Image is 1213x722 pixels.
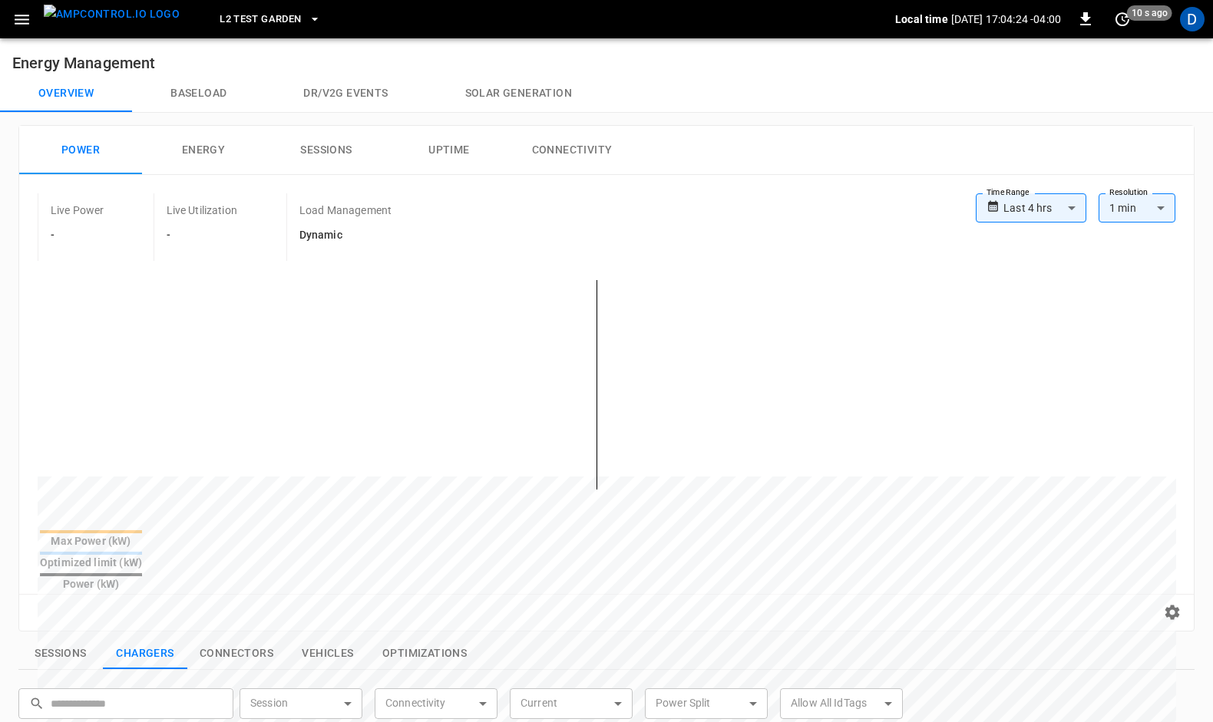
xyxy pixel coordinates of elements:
[1003,193,1086,223] div: Last 4 hrs
[370,638,479,670] button: show latest optimizations
[1110,7,1135,31] button: set refresh interval
[103,638,187,670] button: show latest charge points
[388,126,511,175] button: Uptime
[511,126,633,175] button: Connectivity
[51,227,104,244] h6: -
[18,638,103,670] button: show latest sessions
[167,203,237,218] p: Live Utilization
[1099,193,1175,223] div: 1 min
[299,203,392,218] p: Load Management
[427,75,610,112] button: Solar generation
[19,126,142,175] button: Power
[286,638,370,670] button: show latest vehicles
[213,5,327,35] button: L2 Test Garden
[167,227,237,244] h6: -
[142,126,265,175] button: Energy
[265,126,388,175] button: Sessions
[265,75,426,112] button: Dr/V2G events
[895,12,948,27] p: Local time
[987,186,1030,199] label: Time Range
[44,5,180,24] img: ampcontrol.io logo
[951,12,1061,27] p: [DATE] 17:04:24 -04:00
[220,11,301,28] span: L2 Test Garden
[1127,5,1172,21] span: 10 s ago
[51,203,104,218] p: Live Power
[1180,7,1205,31] div: profile-icon
[187,638,286,670] button: show latest connectors
[299,227,392,244] h6: Dynamic
[132,75,265,112] button: Baseload
[1109,186,1148,199] label: Resolution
